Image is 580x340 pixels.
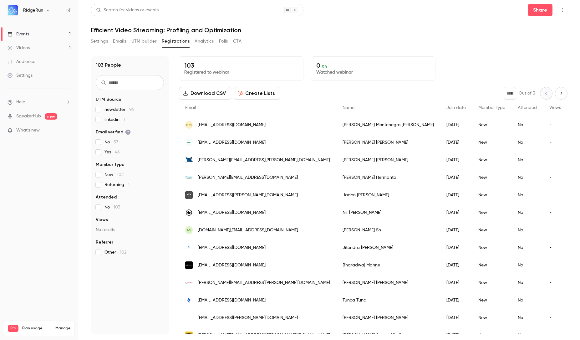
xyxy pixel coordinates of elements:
div: No [511,169,543,186]
a: SpeakerHub [16,113,41,120]
img: beamtrail.com [185,279,193,286]
div: Audience [8,59,35,65]
div: [PERSON_NAME] Hermanto [336,169,440,186]
h6: RidgeRun [23,7,43,13]
div: - [543,221,567,239]
div: [DATE] [440,239,472,256]
span: No [104,139,118,145]
div: New [472,169,511,186]
div: [PERSON_NAME] [PERSON_NAME] [336,134,440,151]
button: Registrations [162,36,190,46]
span: AS [186,227,191,233]
div: Jitendra [PERSON_NAME] [336,239,440,256]
span: [EMAIL_ADDRESS][DOMAIN_NAME] [198,245,266,251]
span: 1 [128,183,130,187]
div: [DATE] [440,291,472,309]
img: toptal.com [185,296,193,304]
div: [DATE] [440,169,472,186]
img: edgeaisolutions.com [185,139,193,146]
div: [DATE] [440,256,472,274]
div: No [511,204,543,221]
div: - [543,256,567,274]
div: Nir [PERSON_NAME] [336,204,440,221]
button: UTM builder [131,36,157,46]
div: New [472,309,511,327]
span: 102 [117,173,124,177]
span: 1 [123,117,125,122]
span: Name [343,106,354,110]
span: Member type [96,162,125,168]
span: No [104,204,120,210]
button: Share [528,4,552,16]
span: 96 [129,107,134,112]
span: Returning [104,182,130,188]
button: Emails [113,36,126,46]
button: Analytics [195,36,214,46]
div: - [543,274,567,291]
div: [DATE] [440,221,472,239]
div: New [472,186,511,204]
span: Attended [96,194,117,200]
img: lincesystems.com [185,332,193,339]
p: Watched webinar [316,69,430,75]
span: [PERSON_NAME][EMAIL_ADDRESS][PERSON_NAME][DOMAIN_NAME] [198,157,330,163]
div: Videos [8,45,30,51]
span: Views [549,106,561,110]
span: Pro [8,325,18,332]
span: 57 [114,140,118,144]
button: Create Lists [234,87,280,100]
span: Email verified [96,129,131,135]
div: - [543,309,567,327]
div: New [472,221,511,239]
div: New [472,134,511,151]
div: [DATE] [440,151,472,169]
span: Help [16,99,25,106]
div: - [543,151,567,169]
h1: 103 People [96,61,121,69]
a: Manage [55,326,70,331]
p: 103 [184,62,298,69]
span: Email [185,106,196,110]
button: Download CSV [179,87,231,100]
div: [PERSON_NAME] [PERSON_NAME] [336,151,440,169]
div: - [543,186,567,204]
span: Join date [446,106,466,110]
span: Plan usage [22,326,52,331]
h1: Efficient Video Streaming: Profiling and Optimization [91,26,567,34]
div: New [472,256,511,274]
div: - [543,204,567,221]
button: CTA [233,36,242,46]
div: - [543,291,567,309]
div: - [543,116,567,134]
p: No results [96,227,164,233]
div: No [511,134,543,151]
div: No [511,116,543,134]
span: [DOMAIN_NAME][EMAIL_ADDRESS][DOMAIN_NAME] [198,227,298,234]
div: [DATE] [440,116,472,134]
span: [EMAIL_ADDRESS][PERSON_NAME][DOMAIN_NAME] [198,315,298,321]
div: [PERSON_NAME] [PERSON_NAME] [336,309,440,327]
div: Search for videos or events [96,7,159,13]
img: videoray.com [185,156,193,164]
span: 103 [114,205,120,209]
div: [PERSON_NAME] Sh [336,221,440,239]
section: facet-groups [96,96,164,255]
div: Tunca Tunc [336,291,440,309]
div: Bharadwaj Manne [336,256,440,274]
div: - [543,169,567,186]
span: Other [104,249,126,255]
span: [EMAIL_ADDRESS][DOMAIN_NAME] [198,139,266,146]
span: [EMAIL_ADDRESS][DOMAIN_NAME] [198,209,266,216]
img: prevas.se [185,174,193,181]
div: No [511,274,543,291]
img: RidgeRun [8,5,18,15]
span: [PERSON_NAME][EMAIL_ADDRESS][DOMAIN_NAME] [198,174,298,181]
span: 0 % [322,64,328,69]
span: linkedin [104,116,125,123]
span: [PERSON_NAME][EMAIL_ADDRESS][PERSON_NAME][DOMAIN_NAME] [198,280,330,286]
div: No [511,151,543,169]
button: Polls [219,36,228,46]
div: New [472,116,511,134]
div: [PERSON_NAME] [PERSON_NAME] [336,274,440,291]
span: Attended [518,106,537,110]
